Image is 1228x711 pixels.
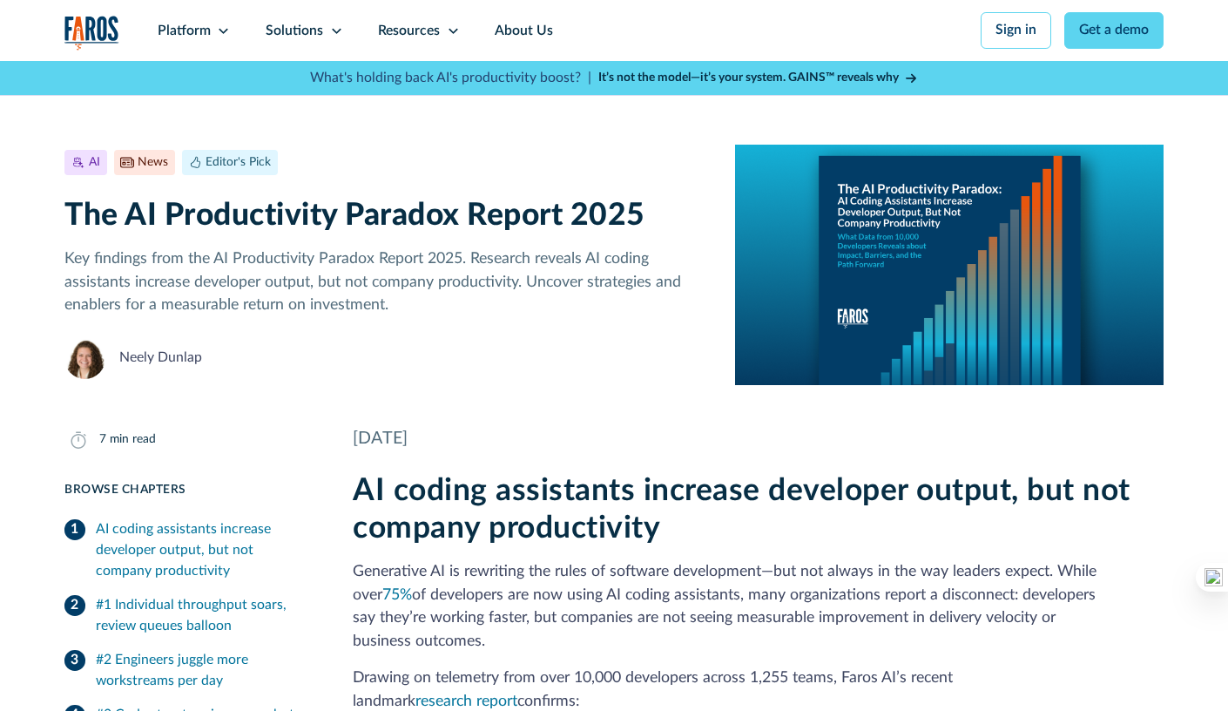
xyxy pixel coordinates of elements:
[353,426,1163,452] div: [DATE]
[598,71,899,84] strong: It’s not the model—it’s your system. GAINS™ reveals why
[382,587,412,602] a: 75%
[353,472,1163,546] h2: AI coding assistants increase developer output, but not company productivity
[64,643,312,698] a: #2 Engineers juggle more workstreams per day
[158,21,211,42] div: Platform
[138,153,168,172] div: News
[96,519,312,581] div: AI coding assistants increase developer output, but not company productivity
[981,12,1051,48] a: Sign in
[110,430,156,449] div: min read
[266,21,323,42] div: Solutions
[96,650,312,691] div: #2 Engineers juggle more workstreams per day
[598,69,918,87] a: It’s not the model—it’s your system. GAINS™ reveals why
[64,247,707,317] p: Key findings from the AI Productivity Paradox Report 2025. Research reveals AI coding assistants ...
[64,338,105,379] img: Neely Dunlap
[119,348,202,369] div: Neely Dunlap
[64,588,312,643] a: #1 Individual throughput soars, review queues balloon
[64,16,119,51] a: home
[1204,568,1223,586] img: one_i.png
[99,430,106,449] div: 7
[310,68,591,89] p: What's holding back AI's productivity boost? |
[89,153,100,172] div: AI
[735,145,1164,385] img: A report cover on a blue background. The cover reads:The AI Productivity Paradox: AI Coding Assis...
[206,153,271,172] div: Editor's Pick
[415,694,517,708] a: research report
[378,21,440,42] div: Resources
[64,481,312,499] div: Browse Chapters
[96,595,312,636] div: #1 Individual throughput soars, review queues balloon
[64,512,312,588] a: AI coding assistants increase developer output, but not company productivity
[1064,12,1164,48] a: Get a demo
[64,16,119,51] img: Logo of the analytics and reporting company Faros.
[353,560,1163,653] p: Generative AI is rewriting the rules of software development—but not always in the way leaders ex...
[64,197,707,234] h1: The AI Productivity Paradox Report 2025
